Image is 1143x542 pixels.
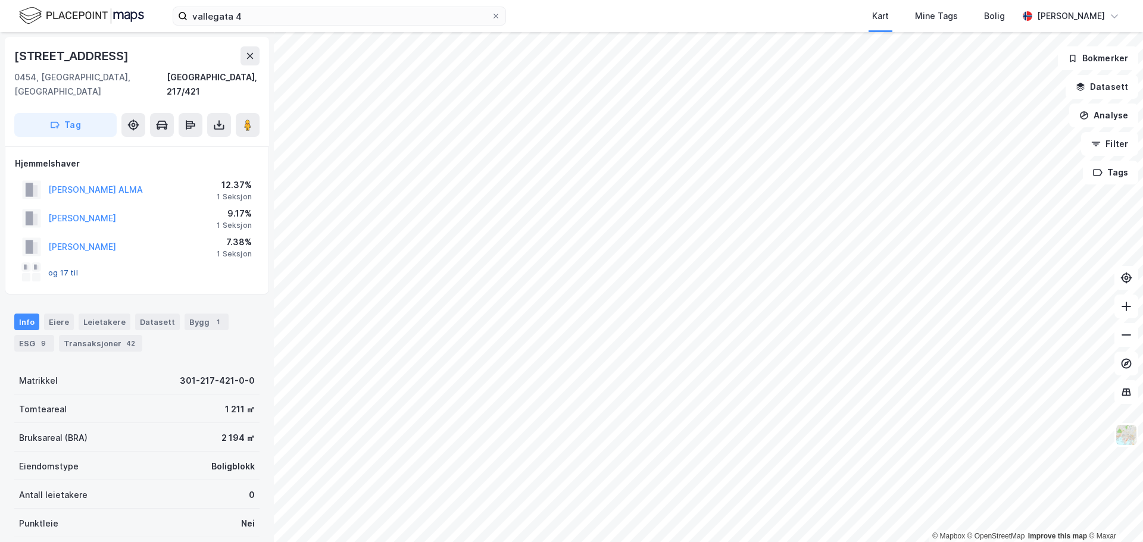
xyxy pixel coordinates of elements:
div: Kart [872,9,889,23]
a: Improve this map [1028,532,1087,540]
div: [GEOGRAPHIC_DATA], 217/421 [167,70,260,99]
div: Leietakere [79,314,130,330]
button: Datasett [1066,75,1138,99]
div: 42 [124,337,138,349]
iframe: Chat Widget [1083,485,1143,542]
div: 7.38% [217,235,252,249]
div: Eiendomstype [19,459,79,474]
div: 9.17% [217,206,252,221]
div: Bolig [984,9,1005,23]
button: Analyse [1069,104,1138,127]
button: Filter [1081,132,1138,156]
button: Tag [14,113,117,137]
div: 2 194 ㎡ [221,431,255,445]
div: Transaksjoner [59,335,142,352]
div: Bygg [185,314,229,330]
div: Nei [241,516,255,531]
div: [STREET_ADDRESS] [14,46,131,65]
div: 1 Seksjon [217,192,252,202]
div: Hjemmelshaver [15,156,259,171]
div: Datasett [135,314,180,330]
div: Eiere [44,314,74,330]
div: 1 211 ㎡ [225,402,255,416]
input: Søk på adresse, matrikkel, gårdeiere, leietakere eller personer [188,7,491,25]
div: 1 Seksjon [217,221,252,230]
div: Info [14,314,39,330]
img: Z [1115,424,1138,446]
div: Punktleie [19,516,58,531]
div: 0454, [GEOGRAPHIC_DATA], [GEOGRAPHIC_DATA] [14,70,167,99]
div: Boligblokk [211,459,255,474]
div: 9 [38,337,49,349]
div: 1 [212,316,224,328]
div: Antall leietakere [19,488,88,502]
img: logo.f888ab2527a4732fd821a326f86c7f29.svg [19,5,144,26]
a: OpenStreetMap [967,532,1025,540]
a: Mapbox [932,532,965,540]
div: Tomteareal [19,402,67,416]
div: Bruksareal (BRA) [19,431,88,445]
div: Mine Tags [915,9,958,23]
button: Tags [1083,161,1138,184]
div: 12.37% [217,178,252,192]
div: 1 Seksjon [217,249,252,259]
div: 0 [249,488,255,502]
div: 301-217-421-0-0 [180,374,255,388]
div: Matrikkel [19,374,58,388]
div: [PERSON_NAME] [1037,9,1105,23]
div: ESG [14,335,54,352]
button: Bokmerker [1058,46,1138,70]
